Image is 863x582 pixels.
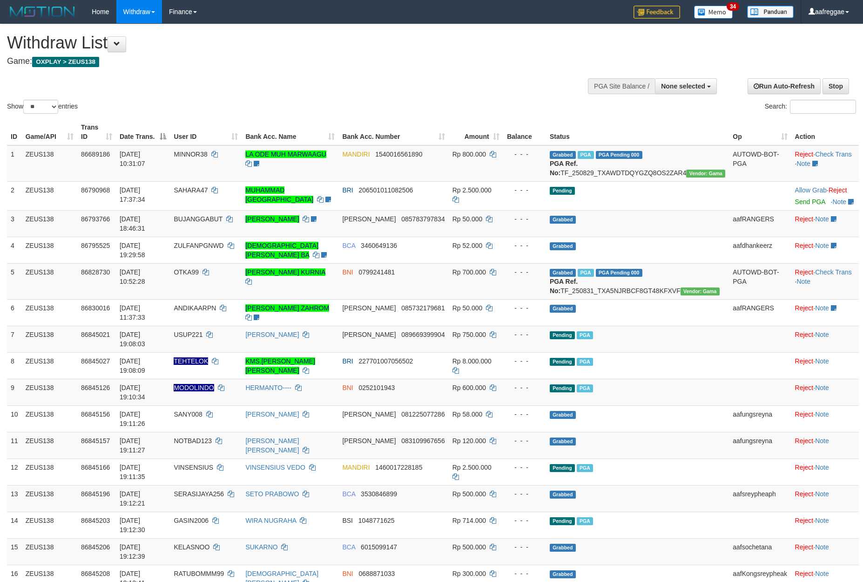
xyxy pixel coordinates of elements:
[795,570,814,577] a: Reject
[401,437,445,445] span: Copy 083109967656 to clipboard
[550,570,576,578] span: Grabbed
[7,432,22,459] td: 11
[81,411,110,418] span: 86845156
[791,379,859,405] td: ·
[174,357,208,365] span: Nama rekening ada tanda titik/strip, harap diedit
[22,263,77,299] td: ZEUS138
[342,215,396,223] span: [PERSON_NAME]
[507,185,542,195] div: - - -
[815,151,852,158] a: Check Trans
[174,242,223,249] span: ZULFANPGNWD
[174,215,222,223] span: BUJANGGABUT
[765,100,856,114] label: Search:
[550,544,576,552] span: Grabbed
[342,242,355,249] span: BCA
[342,570,353,577] span: BNI
[791,352,859,379] td: ·
[791,432,859,459] td: ·
[791,210,859,237] td: ·
[22,326,77,352] td: ZEUS138
[342,186,353,194] span: BRI
[507,383,542,392] div: - - -
[358,384,395,391] span: Copy 0252101943 to clipboard
[120,331,145,348] span: [DATE] 19:08:03
[791,485,859,512] td: ·
[795,215,814,223] a: Reject
[791,237,859,263] td: ·
[174,543,209,551] span: KELASNOO
[795,357,814,365] a: Reject
[170,119,242,145] th: User ID: activate to sort column ascending
[815,268,852,276] a: Check Trans
[120,411,145,427] span: [DATE] 19:11:26
[358,517,395,524] span: Copy 1048771625 to clipboard
[120,437,145,454] span: [DATE] 19:11:27
[815,411,829,418] a: Note
[338,119,448,145] th: Bank Acc. Number: activate to sort column ascending
[245,242,318,259] a: [DEMOGRAPHIC_DATA][PERSON_NAME] BA
[452,357,492,365] span: Rp 8.000.000
[22,405,77,432] td: ZEUS138
[23,100,58,114] select: Showentries
[550,517,575,525] span: Pending
[729,538,791,565] td: aafsochetana
[795,490,814,498] a: Reject
[815,437,829,445] a: Note
[748,78,821,94] a: Run Auto-Refresh
[174,570,224,577] span: RATUBOMMM99
[342,304,396,312] span: [PERSON_NAME]
[507,542,542,552] div: - - -
[577,331,593,339] span: Marked by aafRornrotha
[796,278,810,285] a: Note
[342,543,355,551] span: BCA
[550,269,576,277] span: Grabbed
[245,357,315,374] a: KMS.[PERSON_NAME] [PERSON_NAME]
[22,210,77,237] td: ZEUS138
[245,464,305,471] a: VINSENSIUS VEDO
[829,186,847,194] a: Reject
[245,268,325,276] a: [PERSON_NAME] KURNIA
[401,411,445,418] span: Copy 081225077286 to clipboard
[550,305,576,313] span: Grabbed
[596,269,642,277] span: PGA Pending
[7,405,22,432] td: 10
[550,464,575,472] span: Pending
[401,331,445,338] span: Copy 089669399904 to clipboard
[452,151,486,158] span: Rp 800.000
[174,304,216,312] span: ANDIKAARPN
[342,331,396,338] span: [PERSON_NAME]
[358,570,395,577] span: Copy 0688871033 to clipboard
[342,411,396,418] span: [PERSON_NAME]
[795,331,814,338] a: Reject
[815,384,829,391] a: Note
[729,145,791,182] td: AUTOWD-BOT-PGA
[791,512,859,538] td: ·
[7,512,22,538] td: 14
[120,215,145,232] span: [DATE] 18:46:31
[245,517,296,524] a: WIRA NUGRAHA
[342,357,353,365] span: BRI
[81,384,110,391] span: 86845126
[342,517,353,524] span: BSI
[452,215,483,223] span: Rp 50.000
[120,304,145,321] span: [DATE] 11:37:33
[245,151,326,158] a: LA ODE MUH MARWAAGU
[634,6,680,19] img: Feedback.jpg
[342,490,355,498] span: BCA
[81,464,110,471] span: 86845166
[242,119,338,145] th: Bank Acc. Name: activate to sort column ascending
[22,119,77,145] th: Game/API: activate to sort column ascending
[81,437,110,445] span: 86845157
[81,268,110,276] span: 86828730
[361,543,397,551] span: Copy 6015099147 to clipboard
[815,215,829,223] a: Note
[361,242,397,249] span: Copy 3460649136 to clipboard
[32,57,99,67] span: OXPLAY > ZEUS138
[550,491,576,499] span: Grabbed
[81,215,110,223] span: 86793766
[815,242,829,249] a: Note
[120,151,145,167] span: [DATE] 10:31:07
[174,384,214,391] span: Nama rekening ada tanda titik/strip, harap diedit
[120,268,145,285] span: [DATE] 10:52:28
[449,119,503,145] th: Amount: activate to sort column ascending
